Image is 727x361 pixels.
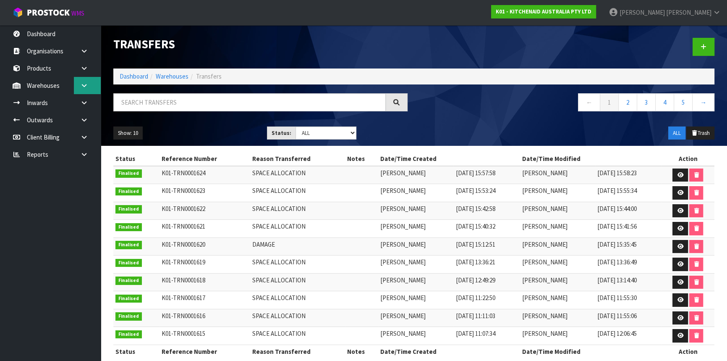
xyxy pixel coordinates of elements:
[595,327,662,345] td: [DATE] 12:06:45
[250,184,345,202] td: SPACE ALLOCATION
[250,309,345,327] td: SPACE ALLOCATION
[27,7,70,18] span: ProStock
[692,93,714,111] a: →
[454,273,520,291] td: [DATE] 12:49:29
[454,291,520,309] td: [DATE] 11:22:50
[662,345,714,358] th: Action
[666,8,711,16] span: [PERSON_NAME]
[454,220,520,238] td: [DATE] 15:40:32
[378,220,453,238] td: [PERSON_NAME]
[520,184,595,202] td: [PERSON_NAME]
[668,126,685,140] button: ALL
[250,345,345,358] th: Reason Transferred
[378,184,453,202] td: [PERSON_NAME]
[600,93,619,111] a: 1
[113,126,143,140] button: Show: 10
[686,126,714,140] button: Trash
[454,256,520,274] td: [DATE] 13:36:21
[250,273,345,291] td: SPACE ALLOCATION
[113,345,160,358] th: Status
[115,223,142,232] span: Finalised
[520,166,595,184] td: [PERSON_NAME]
[250,166,345,184] td: SPACE ALLOCATION
[378,327,453,345] td: [PERSON_NAME]
[378,273,453,291] td: [PERSON_NAME]
[378,237,453,256] td: [PERSON_NAME]
[115,187,142,196] span: Finalised
[160,166,250,184] td: K01-TRN0001624
[160,291,250,309] td: K01-TRN0001617
[595,273,662,291] td: [DATE] 13:14:40
[378,152,520,166] th: Date/Time Created
[160,327,250,345] td: K01-TRN0001615
[578,93,600,111] a: ←
[655,93,674,111] a: 4
[595,309,662,327] td: [DATE] 11:55:06
[454,166,520,184] td: [DATE] 15:57:58
[113,152,160,166] th: Status
[420,93,714,114] nav: Page navigation
[160,220,250,238] td: K01-TRN0001621
[496,8,591,15] strong: K01 - KITCHENAID AUSTRALIA PTY LTD
[250,291,345,309] td: SPACE ALLOCATION
[115,241,142,249] span: Finalised
[520,237,595,256] td: [PERSON_NAME]
[491,5,596,18] a: K01 - KITCHENAID AUSTRALIA PTY LTD
[595,291,662,309] td: [DATE] 11:55:30
[160,273,250,291] td: K01-TRN0001618
[115,169,142,178] span: Finalised
[637,93,656,111] a: 3
[378,345,520,358] th: Date/Time Created
[160,237,250,256] td: K01-TRN0001620
[272,129,291,137] strong: Status:
[595,202,662,220] td: [DATE] 15:44:00
[674,93,693,111] a: 5
[595,184,662,202] td: [DATE] 15:55:34
[618,93,637,111] a: 2
[250,256,345,274] td: SPACE ALLOCATION
[595,220,662,238] td: [DATE] 15:41:56
[71,9,84,17] small: WMS
[345,152,378,166] th: Notes
[378,166,453,184] td: [PERSON_NAME]
[520,152,662,166] th: Date/Time Modified
[520,327,595,345] td: [PERSON_NAME]
[520,273,595,291] td: [PERSON_NAME]
[595,256,662,274] td: [DATE] 13:36:49
[378,309,453,327] td: [PERSON_NAME]
[595,166,662,184] td: [DATE] 15:58:23
[520,345,662,358] th: Date/Time Modified
[160,202,250,220] td: K01-TRN0001622
[520,309,595,327] td: [PERSON_NAME]
[113,93,386,111] input: Search transfers
[250,152,345,166] th: Reason Transferred
[378,256,453,274] td: [PERSON_NAME]
[13,7,23,18] img: cube-alt.png
[250,237,345,256] td: DAMAGE
[115,312,142,321] span: Finalised
[454,202,520,220] td: [DATE] 15:42:58
[454,184,520,202] td: [DATE] 15:53:24
[115,259,142,267] span: Finalised
[520,291,595,309] td: [PERSON_NAME]
[160,256,250,274] td: K01-TRN0001619
[120,72,148,80] a: Dashboard
[250,327,345,345] td: SPACE ALLOCATION
[454,327,520,345] td: [DATE] 11:07:34
[520,256,595,274] td: [PERSON_NAME]
[454,237,520,256] td: [DATE] 15:12:51
[160,184,250,202] td: K01-TRN0001623
[115,295,142,303] span: Finalised
[520,220,595,238] td: [PERSON_NAME]
[454,309,520,327] td: [DATE] 11:11:03
[160,345,250,358] th: Reference Number
[620,8,665,16] span: [PERSON_NAME]
[160,309,250,327] td: K01-TRN0001616
[156,72,188,80] a: Warehouses
[250,220,345,238] td: SPACE ALLOCATION
[345,345,378,358] th: Notes
[662,152,714,166] th: Action
[115,330,142,339] span: Finalised
[250,202,345,220] td: SPACE ALLOCATION
[115,205,142,213] span: Finalised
